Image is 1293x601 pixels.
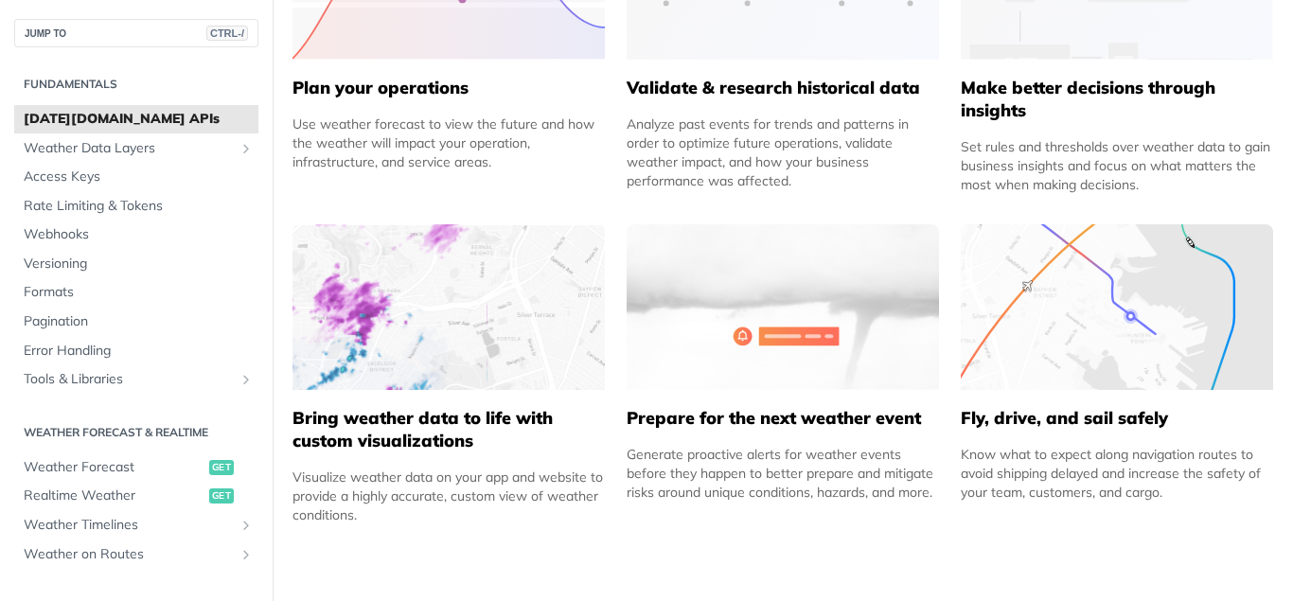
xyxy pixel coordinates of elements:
[627,77,939,99] h5: Validate & research historical data
[292,468,605,524] div: Visualize weather data on your app and website to provide a highly accurate, custom view of weath...
[209,460,234,475] span: get
[14,19,258,47] button: JUMP TOCTRL-/
[627,115,939,190] div: Analyze past events for trends and patterns in order to optimize future operations, validate weat...
[24,342,254,361] span: Error Handling
[24,458,204,477] span: Weather Forecast
[14,453,258,482] a: Weather Forecastget
[24,370,234,389] span: Tools & Libraries
[24,110,254,129] span: [DATE][DOMAIN_NAME] APIs
[292,407,605,452] h5: Bring weather data to life with custom visualizations
[14,278,258,307] a: Formats
[292,77,605,99] h5: Plan your operations
[14,424,258,441] h2: Weather Forecast & realtime
[24,545,234,564] span: Weather on Routes
[14,365,258,394] a: Tools & LibrariesShow subpages for Tools & Libraries
[14,221,258,249] a: Webhooks
[209,488,234,504] span: get
[24,139,234,158] span: Weather Data Layers
[24,283,254,302] span: Formats
[239,518,254,533] button: Show subpages for Weather Timelines
[239,547,254,562] button: Show subpages for Weather on Routes
[627,445,939,502] div: Generate proactive alerts for weather events before they happen to better prepare and mitigate ri...
[14,540,258,569] a: Weather on RoutesShow subpages for Weather on Routes
[14,163,258,191] a: Access Keys
[14,192,258,221] a: Rate Limiting & Tokens
[24,168,254,186] span: Access Keys
[14,308,258,336] a: Pagination
[24,255,254,274] span: Versioning
[24,516,234,535] span: Weather Timelines
[292,115,605,171] div: Use weather forecast to view the future and how the weather will impact your operation, infrastru...
[24,312,254,331] span: Pagination
[627,407,939,430] h5: Prepare for the next weather event
[14,511,258,539] a: Weather TimelinesShow subpages for Weather Timelines
[961,224,1273,390] img: 994b3d6-mask-group-32x.svg
[239,141,254,156] button: Show subpages for Weather Data Layers
[14,105,258,133] a: [DATE][DOMAIN_NAME] APIs
[292,224,605,390] img: 4463876-group-4982x.svg
[24,197,254,216] span: Rate Limiting & Tokens
[14,482,258,510] a: Realtime Weatherget
[206,26,248,41] span: CTRL-/
[239,372,254,387] button: Show subpages for Tools & Libraries
[961,137,1273,194] div: Set rules and thresholds over weather data to gain business insights and focus on what matters th...
[24,225,254,244] span: Webhooks
[14,134,258,163] a: Weather Data LayersShow subpages for Weather Data Layers
[961,77,1273,122] h5: Make better decisions through insights
[14,337,258,365] a: Error Handling
[24,486,204,505] span: Realtime Weather
[961,407,1273,430] h5: Fly, drive, and sail safely
[961,445,1273,502] div: Know what to expect along navigation routes to avoid shipping delayed and increase the safety of ...
[14,76,258,93] h2: Fundamentals
[627,224,939,390] img: 2c0a313-group-496-12x.svg
[14,250,258,278] a: Versioning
